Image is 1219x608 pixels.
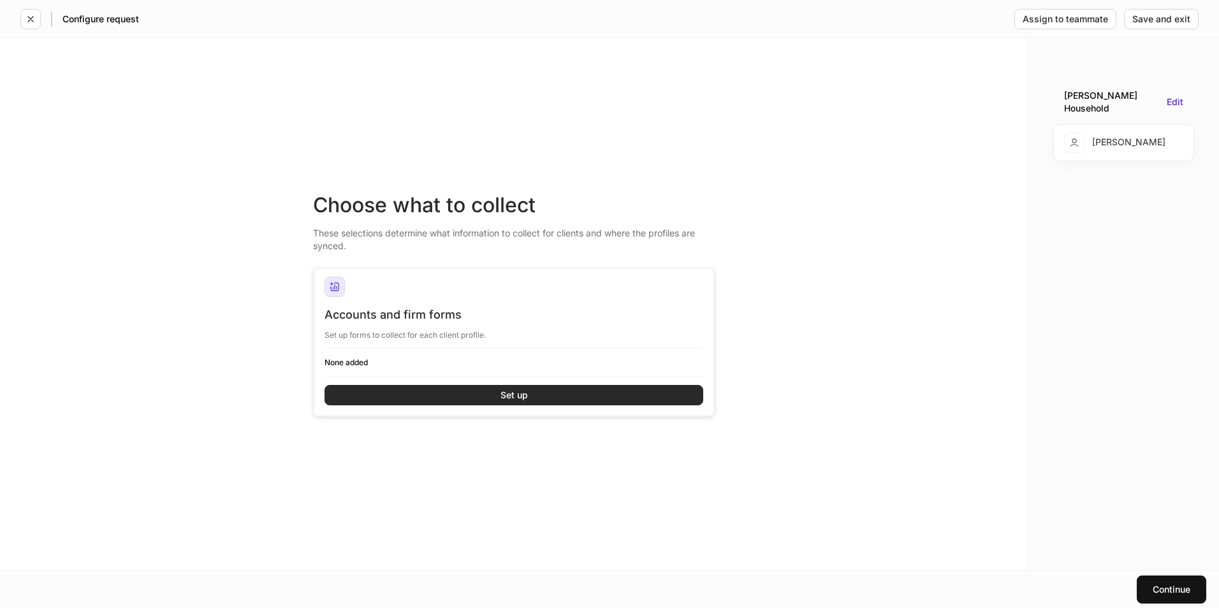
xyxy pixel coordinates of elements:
div: These selections determine what information to collect for clients and where the profiles are syn... [313,219,715,252]
div: Accounts and firm forms [325,307,703,322]
div: Choose what to collect [313,191,715,219]
div: Set up forms to collect for each client profile. [325,322,703,340]
button: Continue [1137,575,1206,604]
h6: None added [325,356,703,368]
div: [PERSON_NAME] Household [1064,89,1162,115]
div: Save and exit [1132,15,1190,24]
button: Save and exit [1124,9,1199,29]
div: Continue [1153,585,1190,594]
button: Set up [325,385,703,405]
div: [PERSON_NAME] [1064,133,1165,153]
div: Assign to teammate [1023,15,1108,24]
h5: Configure request [62,13,139,25]
div: Set up [500,391,528,400]
button: Edit [1167,98,1183,106]
button: Assign to teammate [1014,9,1116,29]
